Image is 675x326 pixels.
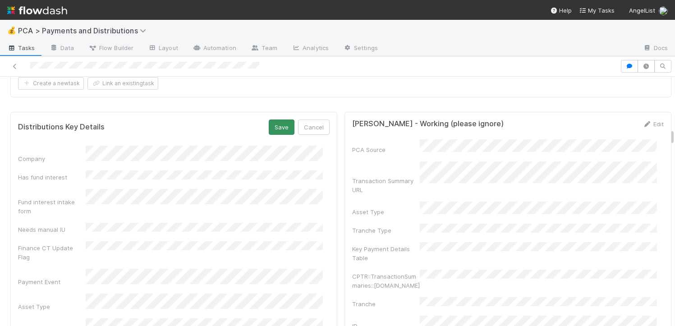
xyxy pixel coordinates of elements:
[269,119,294,135] button: Save
[298,119,330,135] button: Cancel
[643,120,664,128] a: Edit
[7,27,16,34] span: 💰
[42,41,81,56] a: Data
[579,6,615,15] a: My Tasks
[141,41,185,56] a: Layout
[185,41,243,56] a: Automation
[18,123,105,132] h5: Distributions Key Details
[18,225,86,234] div: Needs manual IU
[659,6,668,15] img: avatar_e7d5656d-bda2-4d83-89d6-b6f9721f96bd.png
[636,41,675,56] a: Docs
[550,6,572,15] div: Help
[352,119,504,129] h5: [PERSON_NAME] - Working (please ignore)
[629,7,655,14] span: AngelList
[285,41,336,56] a: Analytics
[88,43,133,52] span: Flow Builder
[243,41,285,56] a: Team
[352,272,420,290] div: CPTR::TransactionSummaries::[DOMAIN_NAME]
[352,226,420,235] div: Tranche Type
[352,145,420,154] div: PCA Source
[352,207,420,216] div: Asset Type
[18,302,86,311] div: Asset Type
[18,77,84,90] button: Create a newtask
[18,173,86,182] div: Has fund interest
[352,244,420,262] div: Key Payment Details Table
[579,7,615,14] span: My Tasks
[7,3,67,18] img: logo-inverted-e16ddd16eac7371096b0.svg
[18,243,86,262] div: Finance CT Update Flag
[18,26,151,35] span: PCA > Payments and Distributions
[336,41,385,56] a: Settings
[81,41,141,56] a: Flow Builder
[18,277,86,286] div: Payment Event
[7,43,35,52] span: Tasks
[18,197,86,216] div: Fund interest intake form
[352,299,420,308] div: Tranche
[87,77,158,90] button: Link an existingtask
[352,176,420,194] div: Transaction Summary URL
[18,154,86,163] div: Company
